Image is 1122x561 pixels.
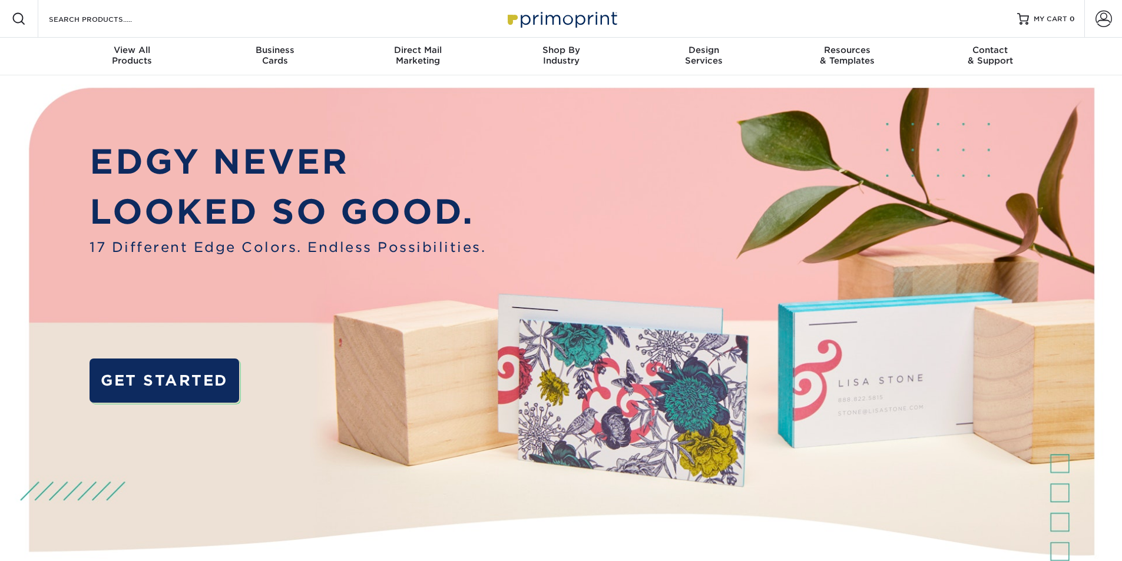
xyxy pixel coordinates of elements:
div: Industry [489,45,633,66]
span: 17 Different Edge Colors. Endless Possibilities. [90,237,486,257]
a: BusinessCards [203,38,346,75]
div: Services [633,45,776,66]
div: Products [61,45,204,66]
p: LOOKED SO GOOD. [90,187,486,237]
span: View All [61,45,204,55]
a: Resources& Templates [776,38,919,75]
span: Shop By [489,45,633,55]
span: Direct Mail [346,45,489,55]
div: & Support [919,45,1062,66]
span: Design [633,45,776,55]
div: & Templates [776,45,919,66]
span: MY CART [1034,14,1067,24]
a: GET STARTED [90,358,239,403]
input: SEARCH PRODUCTS..... [48,12,163,26]
a: Contact& Support [919,38,1062,75]
div: Marketing [346,45,489,66]
a: Shop ByIndustry [489,38,633,75]
span: Business [203,45,346,55]
a: View AllProducts [61,38,204,75]
div: Cards [203,45,346,66]
p: EDGY NEVER [90,137,486,187]
span: 0 [1070,15,1075,23]
a: Direct MailMarketing [346,38,489,75]
img: Primoprint [502,6,620,31]
a: DesignServices [633,38,776,75]
span: Contact [919,45,1062,55]
span: Resources [776,45,919,55]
